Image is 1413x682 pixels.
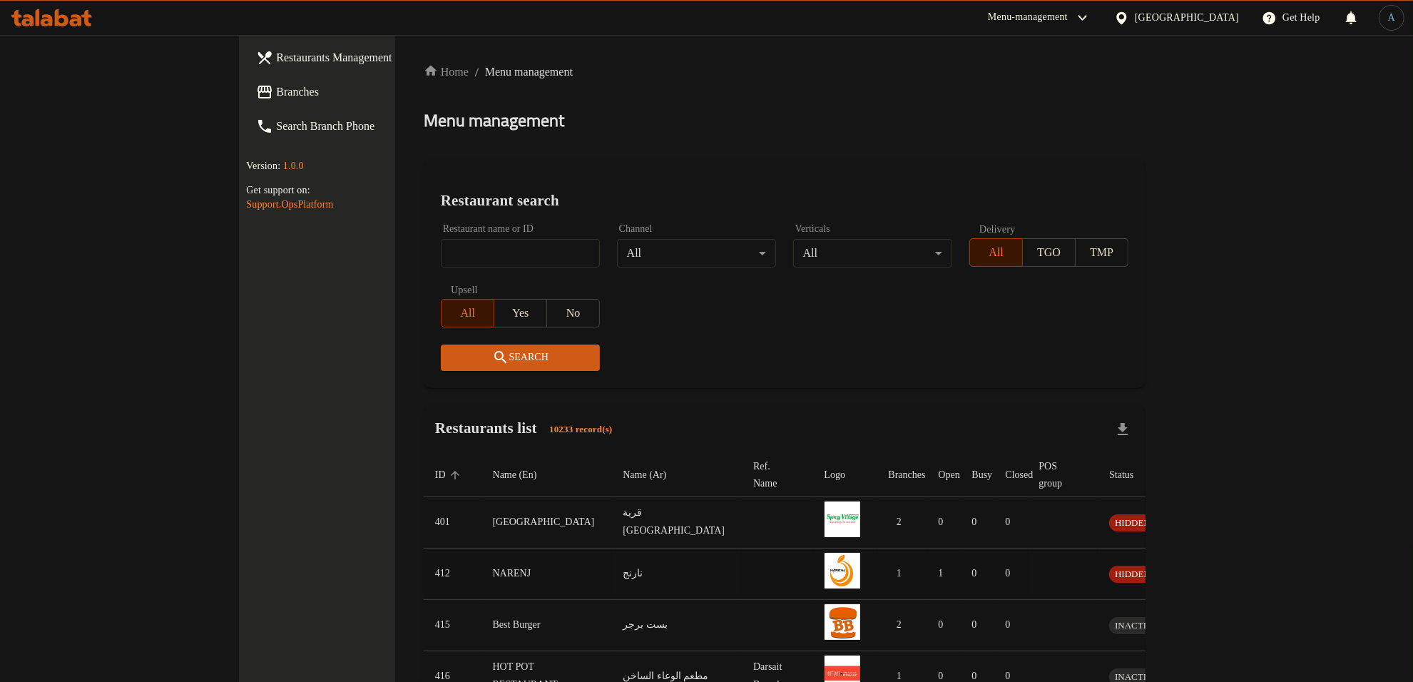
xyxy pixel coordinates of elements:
td: 0 [927,497,961,548]
img: Best Burger [825,604,860,640]
td: 0 [994,497,1028,548]
td: 0 [927,599,961,651]
span: Branches [276,83,464,101]
span: Restaurants Management [276,49,464,66]
th: Open [927,454,961,497]
div: Export file [1106,412,1140,447]
span: INACTIVE [1109,617,1164,633]
button: All [969,238,1023,267]
span: All [976,243,1017,263]
div: Menu-management [988,9,1068,26]
button: No [546,299,600,327]
td: بست برجر [611,599,742,651]
label: Delivery [979,224,1015,234]
span: Ref. Name [753,458,795,492]
h2: Restaurant search [441,190,1128,211]
nav: breadcrumb [424,63,1146,81]
span: Name (En) [493,467,556,484]
input: Search for restaurant name or ID.. [441,239,600,268]
span: TGO [1029,243,1070,263]
td: Best Burger [481,599,612,651]
span: 1.0.0 [283,161,304,171]
a: Branches [245,75,475,109]
td: 1 [877,548,927,599]
div: All [617,239,776,268]
div: [GEOGRAPHIC_DATA] [1135,10,1239,26]
th: Logo [813,454,877,497]
th: Busy [961,454,994,497]
a: Restaurants Management [245,41,475,75]
span: POS group [1039,458,1081,492]
td: 1 [927,548,961,599]
span: No [553,303,594,324]
a: Search Branch Phone [245,109,475,143]
span: HIDDEN [1109,514,1156,531]
span: All [447,303,489,324]
a: Support.OpsPlatform [246,199,333,210]
span: ID [435,467,464,484]
div: All [793,239,952,268]
span: Menu management [485,63,573,81]
h2: Restaurants list [435,417,621,441]
label: Upsell [451,285,478,295]
span: Name (Ar) [623,467,685,484]
h2: Menu management [424,109,564,132]
td: 0 [961,548,994,599]
img: Spicy Village [825,502,860,537]
td: 0 [961,497,994,548]
td: 0 [994,599,1028,651]
span: HIDDEN [1109,566,1156,582]
td: 0 [994,548,1028,599]
button: TGO [1022,238,1076,267]
button: All [441,299,494,327]
td: [GEOGRAPHIC_DATA] [481,497,612,548]
span: Yes [500,303,541,324]
td: 2 [877,599,927,651]
button: Search [441,345,600,371]
span: Version: [246,161,280,171]
div: INACTIVE [1109,617,1164,634]
span: 10233 record(s) [541,423,621,437]
th: Branches [877,454,927,497]
td: NARENJ [481,548,612,599]
span: TMP [1081,243,1123,263]
span: A [1388,10,1395,26]
span: Status [1109,467,1152,484]
button: Yes [494,299,547,327]
td: 0 [961,599,994,651]
span: Search Branch Phone [276,118,464,135]
div: Total records count [541,418,621,441]
button: TMP [1075,238,1128,267]
img: NARENJ [825,553,860,589]
span: Search [452,349,588,367]
th: Closed [994,454,1028,497]
li: / [474,63,479,81]
span: Get support on: [246,185,310,195]
td: قرية [GEOGRAPHIC_DATA] [611,497,742,548]
td: نارنج [611,548,742,599]
td: 2 [877,497,927,548]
